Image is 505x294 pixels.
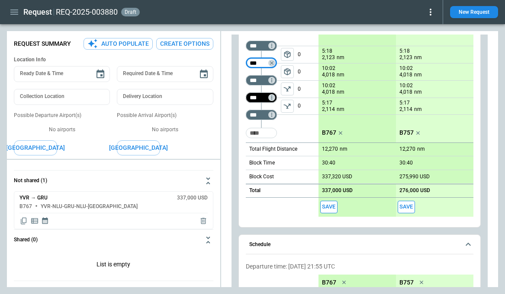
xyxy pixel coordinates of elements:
p: 0 [298,81,318,98]
button: [GEOGRAPHIC_DATA] [117,140,160,155]
p: nm [414,89,422,96]
p: 30:40 [399,160,413,166]
span: Delete quote [199,217,208,225]
p: No airports [14,126,110,133]
h6: Schedule [249,242,270,247]
button: Save [398,201,415,213]
button: [GEOGRAPHIC_DATA] [14,140,57,155]
h6: YVR → GRU [19,195,48,201]
p: Departure time: [DATE] 21:55 UTC [246,263,473,270]
p: 2,114 [399,106,412,113]
p: 2,123 [322,54,335,61]
span: Copy quote content [19,217,28,225]
button: Save [320,201,338,213]
p: 5:17 [399,100,410,106]
button: Auto Populate [84,38,153,50]
p: 0 [298,63,318,80]
div: Not found [246,75,277,85]
button: Schedule [246,235,473,255]
p: 4,018 [399,71,412,79]
p: 5:18 [399,48,410,54]
p: 276,000 USD [399,187,430,194]
p: nm [414,106,422,113]
h6: Location Info [14,57,213,63]
p: nm [337,54,344,61]
p: No airports [117,126,213,133]
button: New Request [450,6,498,18]
p: 337,320 USD [322,174,352,180]
span: Type of sector [281,48,294,61]
p: nm [337,89,344,96]
span: Save this aircraft quote and copy details to clipboard [320,201,338,213]
p: nm [337,71,344,79]
p: 5:17 [322,100,332,106]
p: 10:02 [399,82,413,89]
p: nm [417,145,425,153]
div: scrollable content [318,18,473,217]
span: Display quote schedule [41,217,49,225]
p: B767 [322,279,336,286]
p: 337,000 USD [322,187,353,194]
button: Choose date [195,66,212,83]
p: B757 [399,279,414,286]
p: nm [340,145,347,153]
span: Type of sector [281,100,294,113]
p: Total Flight Distance [249,145,297,153]
div: Not found [246,41,277,51]
button: Not shared (1) [14,171,213,191]
p: 4,018 [322,71,335,79]
p: Block Cost [249,173,274,180]
p: B767 [322,129,336,136]
span: Type of sector [281,82,294,95]
div: Not shared (1) [14,191,213,229]
h1: Request [23,7,52,17]
p: 30:40 [322,160,335,166]
button: left aligned [281,100,294,113]
p: List is empty [14,250,213,281]
p: 4,018 [322,89,335,96]
button: left aligned [281,82,294,95]
p: 12,270 [399,146,415,152]
p: nm [414,71,422,79]
p: nm [337,106,344,113]
p: Possible Arrival Airport(s) [117,112,213,119]
h6: Not shared (1) [14,178,47,183]
div: Too short [246,128,277,138]
div: Not found [246,110,277,120]
p: 0 [298,46,318,63]
p: 10:02 [322,65,335,72]
p: 10:02 [322,82,335,89]
p: Block Time [249,159,275,167]
p: nm [414,54,422,61]
h6: YVR-NLU-GRU-NLU-[GEOGRAPHIC_DATA] [41,204,138,209]
p: 12,270 [322,146,338,152]
p: 10:02 [399,65,413,72]
div: Not found [246,92,277,103]
p: 5:18 [322,48,332,54]
span: Save this aircraft quote and copy details to clipboard [398,201,415,213]
p: Possible Departure Airport(s) [14,112,110,119]
p: 2,123 [399,54,412,61]
p: B757 [399,129,414,136]
span: package_2 [283,50,292,59]
h2: REQ-2025-003880 [56,7,118,17]
h6: 337,000 USD [177,195,208,201]
button: left aligned [281,65,294,78]
h6: Total [249,188,261,193]
button: Choose date [92,66,109,83]
div: Not shared (1) [14,250,213,281]
span: Display detailed quote content [30,217,39,225]
span: draft [123,9,138,15]
span: Type of sector [281,65,294,78]
p: 4,018 [399,89,412,96]
p: 2,114 [322,106,335,113]
p: 275,990 USD [399,174,430,180]
p: 0 [298,98,318,114]
span: package_2 [283,67,292,76]
h6: B767 [19,204,32,209]
p: Request Summary [14,40,71,47]
button: Create Options [156,38,213,50]
button: Shared (0) [14,230,213,250]
div: Not found [246,58,277,68]
h6: Shared (0) [14,237,38,243]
